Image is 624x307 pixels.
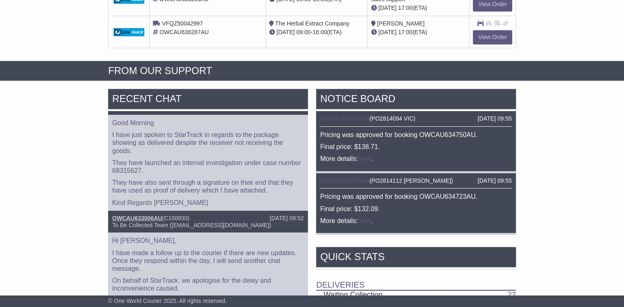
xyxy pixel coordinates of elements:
span: [DATE] [277,29,295,35]
p: They have launched an internal investigation under case number 68315627. [112,159,304,174]
td: Waiting Collection [316,290,433,300]
div: RECENT CHAT [108,89,308,111]
a: here [358,155,371,162]
span: VFQZ50042997 [162,20,203,27]
span: 09:00 [296,29,311,35]
div: NOTICE BOARD [316,89,516,111]
p: Kind Regards [PERSON_NAME] [112,199,304,207]
span: [DATE] [378,5,396,11]
span: [DATE] [378,29,396,35]
p: Pricing was approved for booking OWCAU634723AU. [320,193,512,200]
p: More details: . [320,217,512,225]
p: Good Morning [112,119,304,127]
div: [DATE] 09:55 [478,115,512,122]
div: - (ETA) [269,28,364,37]
a: here [358,217,371,224]
div: [DATE] 09:55 [478,177,512,184]
a: OWCAU634750AU [320,115,370,122]
span: © One World Courier 2025. All rights reserved. [108,298,227,304]
td: Deliveries [316,269,516,290]
span: To Be Collected Team ([EMAIL_ADDRESS][DOMAIN_NAME]) [112,222,271,228]
p: On behalf of StarTrack, we apologise for the delay and inconvenience caused. [112,277,304,292]
img: GetCarrierServiceDarkLogo [113,28,144,36]
span: PO2814094 VIC [372,115,414,122]
div: ( ) [112,215,304,222]
a: View Order [473,30,512,44]
p: Hi [PERSON_NAME], [112,237,304,244]
span: 17:00 [398,5,412,11]
div: (ETA) [371,28,466,37]
span: [PERSON_NAME] [377,20,424,27]
p: They have also sent through a signature on their end that they have used as proof of delivery whi... [112,179,304,194]
span: C100930 [164,215,187,221]
p: Final price: $132.09. [320,205,512,213]
span: PO2814112 [PERSON_NAME] [372,177,451,184]
a: OWCAU633006AU [112,215,162,221]
p: I have made a follow up to the courier if there are new updates. Once they respond within the day... [112,249,304,273]
span: 16:00 [312,29,327,35]
div: ( ) [320,115,512,122]
div: (ETA) [371,4,466,12]
span: 17:00 [398,29,412,35]
p: I have just spoken to StarTrack in regards to the package showing as delivered despite the receiv... [112,131,304,155]
span: OWCAU636287AU [159,29,209,35]
p: Final price: $138.71. [320,143,512,151]
a: 22 [508,291,516,299]
div: Quick Stats [316,247,516,269]
p: More details: . [320,155,512,163]
div: [DATE] 09:52 [270,215,304,222]
span: The Herbal Extract Company [275,20,349,27]
div: ( ) [320,177,512,184]
a: OWCAU634723AU [320,177,370,184]
p: Pricing was approved for booking OWCAU634750AU. [320,131,512,139]
div: FROM OUR SUPPORT [108,65,516,77]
